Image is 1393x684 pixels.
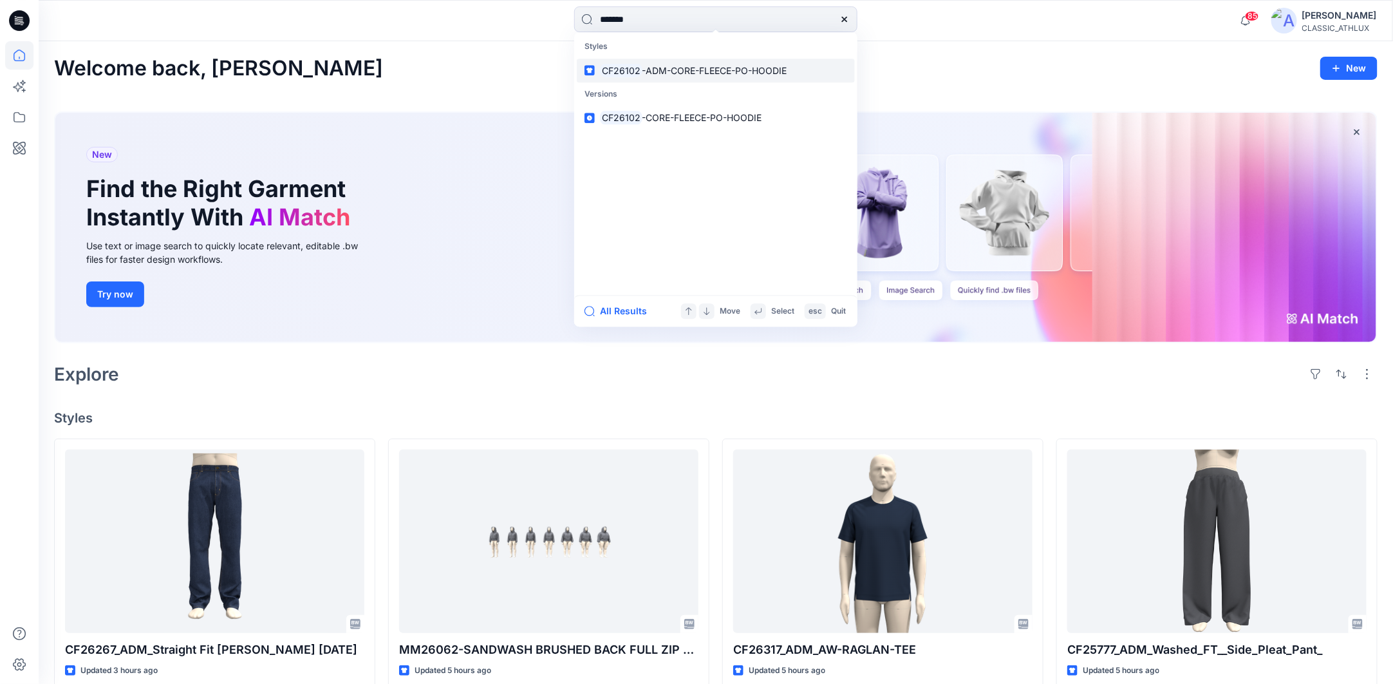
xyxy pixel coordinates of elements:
button: Try now [86,281,144,307]
span: -CORE-FLEECE-PO-HOODIE [642,112,762,123]
a: CF26102-CORE-FLEECE-PO-HOODIE [577,106,855,129]
h2: Welcome back, [PERSON_NAME] [54,57,383,81]
div: Use text or image search to quickly locate relevant, editable .bw files for faster design workflows. [86,239,376,266]
h4: Styles [54,410,1378,426]
span: New [92,147,112,162]
p: MM26062-SANDWASH BRUSHED BACK FULL ZIP JACKET_Size Set [399,641,698,659]
span: -ADM-CORE-FLEECE-PO-HOODIE [642,65,787,76]
a: CF26102-ADM-CORE-FLEECE-PO-HOODIE [577,59,855,82]
p: CF25777_ADM_Washed_FT__Side_Pleat_Pant_ [1067,641,1367,659]
p: Quit [831,305,846,318]
a: CF25777_ADM_Washed_FT__Side_Pleat_Pant_ [1067,450,1367,634]
p: Styles [577,35,855,59]
a: MM26062-SANDWASH BRUSHED BACK FULL ZIP JACKET_Size Set [399,450,698,634]
span: 85 [1245,11,1259,21]
h2: Explore [54,364,119,385]
a: CF26267_ADM_Straight Fit Jean 13OCT25 [65,450,364,634]
span: AI Match [249,203,350,231]
p: Updated 3 hours ago [80,664,158,678]
button: All Results [584,303,655,319]
p: Updated 5 hours ago [1083,664,1159,678]
div: [PERSON_NAME] [1302,8,1377,23]
a: CF26317_ADM_AW-RAGLAN-TEE [733,450,1033,634]
p: Updated 5 hours ago [749,664,825,678]
p: esc [809,305,822,318]
div: CLASSIC_ATHLUX [1302,23,1377,33]
img: avatar [1271,8,1297,33]
button: New [1320,57,1378,80]
p: Select [771,305,794,318]
p: CF26267_ADM_Straight Fit [PERSON_NAME] [DATE] [65,641,364,659]
mark: CF26102 [600,63,642,78]
p: Move [720,305,740,318]
mark: CF26102 [600,111,642,126]
h1: Find the Right Garment Instantly With [86,175,357,231]
p: Updated 5 hours ago [415,664,491,678]
p: Versions [577,82,855,106]
p: CF26317_ADM_AW-RAGLAN-TEE [733,641,1033,659]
